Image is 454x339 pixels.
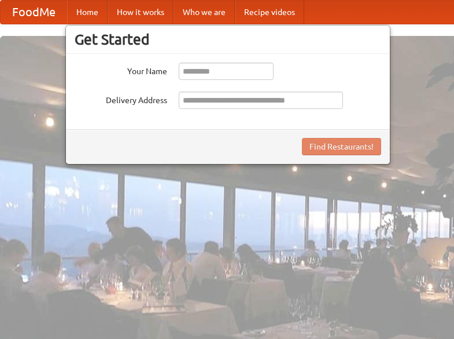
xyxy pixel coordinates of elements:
[75,63,167,77] label: Your Name
[75,92,167,106] label: Delivery Address
[1,1,67,24] a: FoodMe
[302,138,381,155] button: Find Restaurants!
[75,31,381,48] h3: Get Started
[235,1,304,24] a: Recipe videos
[108,1,174,24] a: How it works
[67,1,108,24] a: Home
[174,1,235,24] a: Who we are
